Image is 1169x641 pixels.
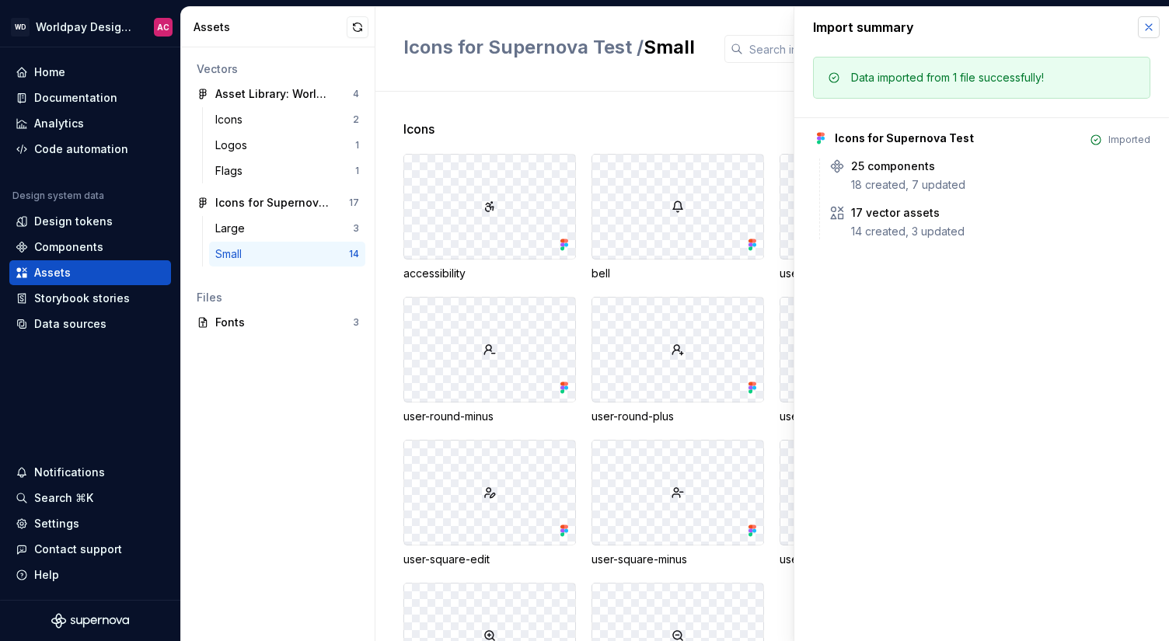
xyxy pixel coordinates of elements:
[9,85,171,110] a: Documentation
[34,116,84,131] div: Analytics
[9,137,171,162] a: Code automation
[9,286,171,311] a: Storybook stories
[9,235,171,260] a: Components
[34,214,113,229] div: Design tokens
[355,139,359,152] div: 1
[353,88,359,100] div: 4
[197,290,359,305] div: Files
[34,265,71,280] div: Assets
[9,511,171,536] a: Settings
[591,266,764,281] div: bell
[353,316,359,329] div: 3
[34,316,106,332] div: Data sources
[197,61,359,77] div: Vectors
[9,460,171,485] button: Notifications
[9,486,171,510] button: Search ⌘K
[34,516,79,531] div: Settings
[9,537,171,562] button: Contact support
[851,177,1150,193] div: 18 created, 7 updated
[9,111,171,136] a: Analytics
[9,563,171,587] button: Help
[780,552,952,567] div: user-square-plus
[9,260,171,285] a: Assets
[403,552,576,567] div: user-square-edit
[9,312,171,336] a: Data sources
[209,242,365,267] a: Small14
[3,10,177,44] button: WDWorldpay Design SystemAC
[34,239,103,255] div: Components
[349,248,359,260] div: 14
[11,18,30,37] div: WD
[34,465,105,480] div: Notifications
[813,18,914,37] div: Import summary
[215,86,331,102] div: Asset Library: Worldpay Design System
[190,190,365,215] a: Icons for Supernova Test17
[190,82,365,106] a: Asset Library: Worldpay Design System4
[34,542,122,557] div: Contact support
[1108,134,1150,146] div: Imported
[215,315,353,330] div: Fonts
[851,205,940,221] div: 17 vector assets
[851,70,1044,85] div: Data imported from 1 file successfully!
[34,291,130,306] div: Storybook stories
[12,190,104,202] div: Design system data
[9,209,171,234] a: Design tokens
[34,64,65,80] div: Home
[9,60,171,85] a: Home
[51,613,129,629] svg: Supernova Logo
[215,163,249,179] div: Flags
[591,552,764,567] div: user-square-minus
[355,165,359,177] div: 1
[835,131,974,146] div: Icons for Supernova Test
[215,138,253,153] div: Logos
[349,197,359,209] div: 17
[215,221,251,236] div: Large
[743,35,926,63] input: Search in assets...
[403,35,706,60] h2: Small
[403,266,576,281] div: accessibility
[157,21,169,33] div: AC
[403,36,644,58] span: Icons for Supernova Test /
[353,113,359,126] div: 2
[403,120,434,138] span: Icons
[780,409,952,424] div: user-round-settings
[36,19,135,35] div: Worldpay Design System
[34,141,128,157] div: Code automation
[209,133,365,158] a: Logos1
[851,224,1150,239] div: 14 created, 3 updated
[353,222,359,235] div: 3
[34,490,93,506] div: Search ⌘K
[591,409,764,424] div: user-round-plus
[209,107,365,132] a: Icons2
[34,90,117,106] div: Documentation
[34,567,59,583] div: Help
[194,19,347,35] div: Assets
[780,266,952,281] div: user-round-check
[215,112,249,127] div: Icons
[215,246,248,262] div: Small
[851,159,935,174] div: 25 components
[190,310,365,335] a: Fonts3
[403,409,576,424] div: user-round-minus
[209,216,365,241] a: Large3
[215,195,331,211] div: Icons for Supernova Test
[209,159,365,183] a: Flags1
